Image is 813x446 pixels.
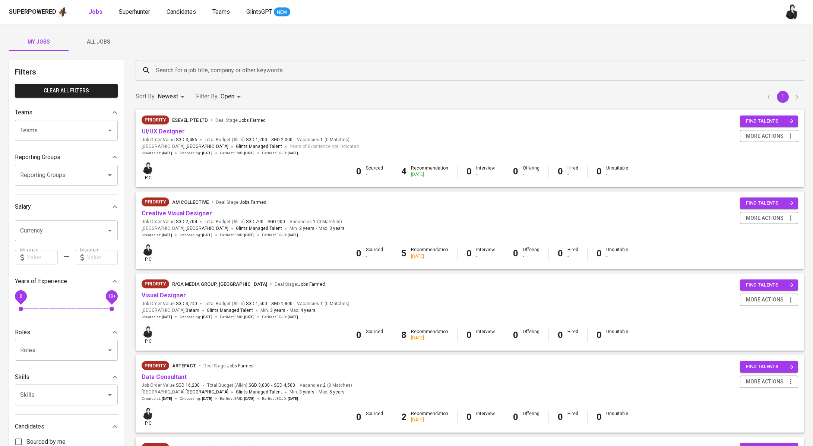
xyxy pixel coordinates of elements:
[142,128,185,135] a: UI/UX Designer
[89,7,104,17] a: Jobs
[119,7,152,17] a: Superhunter
[288,314,298,320] span: [DATE]
[142,362,169,370] span: Priority
[162,151,172,156] span: [DATE]
[142,314,172,320] span: Created at :
[523,329,540,341] div: Offering
[411,329,448,341] div: Recommendation
[567,165,578,178] div: Hired
[288,396,298,401] span: [DATE]
[202,233,212,238] span: [DATE]
[240,200,266,205] span: Jobs Farmed
[329,226,345,231] span: 3 years
[15,370,118,385] div: Skills
[142,143,228,151] span: [GEOGRAPHIC_DATA] ,
[329,389,345,395] span: 5 years
[162,233,172,238] span: [DATE]
[476,417,495,423] div: -
[236,144,282,149] span: Glints Managed Talent
[300,308,316,313] span: 4 years
[202,396,212,401] span: [DATE]
[466,248,472,259] b: 0
[220,233,254,238] span: Earliest EMD :
[401,330,406,340] b: 8
[513,166,518,177] b: 0
[142,408,154,420] img: medwi@glints.com
[297,137,349,143] span: Vacancies ( 0 Matches )
[476,335,495,341] div: -
[269,301,270,307] span: -
[236,226,282,231] span: Glints Managed Talent
[202,151,212,156] span: [DATE]
[558,330,563,340] b: 0
[13,37,64,47] span: My Jobs
[290,308,316,313] span: Max.
[207,308,253,313] span: Glints Managed Talent
[239,118,266,123] span: Jobs Farmed
[244,151,254,156] span: [DATE]
[9,6,68,18] a: Superpoweredapp logo
[142,210,212,217] a: Creative Visual Designer
[142,244,154,256] img: medwi@glints.com
[158,90,187,104] div: Newest
[186,307,199,314] span: Batam
[740,361,798,373] button: find talents
[740,116,798,127] button: find talents
[567,411,578,423] div: Hired
[212,8,230,15] span: Teams
[777,91,789,103] button: page 1
[597,166,602,177] b: 0
[411,417,448,423] div: [DATE]
[172,281,267,287] span: R/GA MEDIA GROUP, [GEOGRAPHIC_DATA]
[290,389,314,395] span: Min.
[762,91,804,103] nav: pagination navigation
[366,329,383,341] div: Sourced
[316,225,317,233] span: -
[746,295,784,304] span: more actions
[746,199,794,208] span: find talents
[269,137,270,143] span: -
[366,165,383,178] div: Sourced
[265,219,266,225] span: -
[523,165,540,178] div: Offering
[319,301,323,307] span: 1
[203,363,254,368] span: Deal Stage :
[89,8,102,15] b: Jobs
[300,382,352,389] span: Vacancies ( 0 Matches )
[15,422,44,431] p: Candidates
[401,412,406,422] b: 2
[366,247,383,259] div: Sourced
[142,279,169,288] div: New Job received from Demand Team
[740,376,798,388] button: more actions
[215,118,266,123] span: Deal Stage :
[312,219,316,225] span: 1
[606,335,628,341] div: -
[466,412,472,422] b: 0
[15,153,60,162] p: Reporting Groups
[567,171,578,178] div: -
[298,282,325,287] span: Jobs Farmed
[411,165,448,178] div: Recommendation
[260,308,285,313] span: Min.
[180,314,212,320] span: Onboarding :
[167,7,197,17] a: Candidates
[142,292,186,299] a: Visual Designer
[142,407,155,427] div: pic
[606,171,628,178] div: -
[287,307,288,314] span: -
[746,132,784,141] span: more actions
[319,389,345,395] span: Max.
[466,166,472,177] b: 0
[366,411,383,423] div: Sourced
[606,253,628,260] div: -
[299,389,314,395] span: 3 years
[558,248,563,259] b: 0
[513,412,518,422] b: 0
[244,233,254,238] span: [DATE]
[220,314,254,320] span: Earliest EMD :
[142,326,154,338] img: medwi@glints.com
[172,199,209,205] span: AM Collective
[606,247,628,259] div: Unsuitable
[290,143,360,151] span: Years of Experience not indicated.
[268,219,285,225] span: SGD 900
